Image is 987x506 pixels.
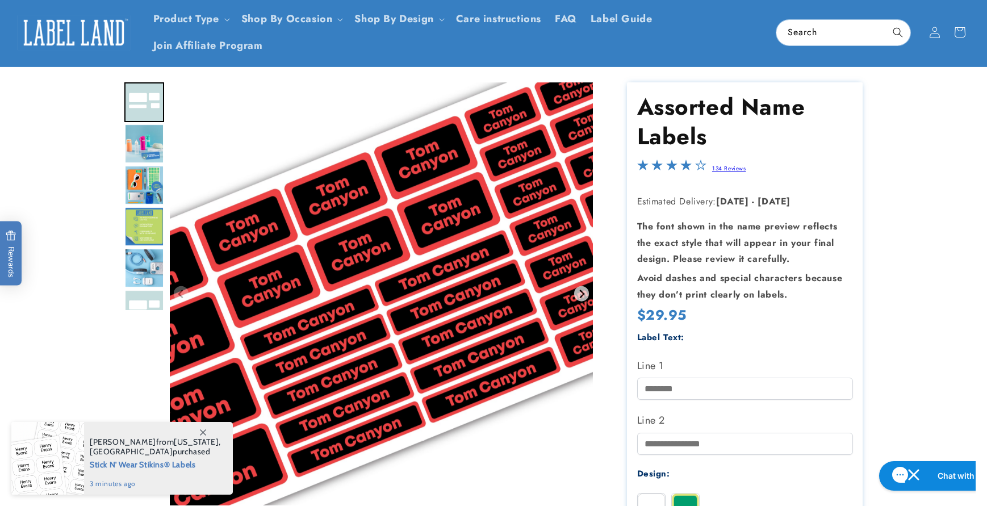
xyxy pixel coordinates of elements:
img: Assorted Name Labels - Label Land [170,82,593,505]
span: FAQ [555,12,577,26]
iframe: Gorgias live chat messenger [873,457,976,495]
span: Care instructions [456,12,541,26]
span: 3 minutes ago [90,479,221,489]
div: Go to slide 7 [124,290,164,329]
label: Line 2 [637,411,853,429]
a: Join Affiliate Program [147,32,270,59]
button: Previous slide [174,286,189,302]
a: Label Guide [584,6,659,32]
div: Go to slide 3 [124,124,164,164]
button: Next slide [574,286,589,302]
span: $29.95 [637,306,687,324]
a: FAQ [548,6,584,32]
strong: Avoid dashes and special characters because they don’t print clearly on labels. [637,271,843,301]
summary: Product Type [147,6,235,32]
strong: - [752,195,755,208]
p: Estimated Delivery: [637,194,853,210]
button: Gorgias live chat [6,4,126,34]
div: Go to slide 4 [124,165,164,205]
button: Search [885,20,910,45]
span: Rewards [6,230,16,277]
a: Product Type [153,11,219,26]
summary: Shop By Occasion [235,6,348,32]
label: Line 1 [637,357,853,375]
span: Stick N' Wear Stikins® Labels [90,457,221,471]
img: Assorted Name Labels - Label Land [124,165,164,205]
strong: [DATE] [716,195,749,208]
summary: Shop By Design [348,6,449,32]
img: White Stick on labels [124,290,164,329]
div: Go to slide 2 [124,82,164,122]
a: 134 Reviews [712,164,746,173]
img: Assorted Name Labels - Label Land [124,82,164,122]
h1: Assorted Name Labels [637,92,853,151]
div: Go to slide 5 [124,207,164,246]
img: Assorted Name Labels - Label Land [124,124,164,164]
span: [US_STATE] [174,437,219,447]
a: Label Land [13,11,135,55]
label: Design: [637,467,670,480]
span: Shop By Occasion [241,12,333,26]
span: 4.2-star overall rating [637,162,706,175]
img: Label Land [17,15,131,50]
span: Join Affiliate Program [153,39,263,52]
span: Label Guide [591,12,653,26]
strong: [DATE] [758,195,791,208]
img: Assorted Name Labels - Label Land [124,248,164,288]
a: Shop By Design [354,11,433,26]
span: from , purchased [90,437,221,457]
h1: Chat with us [64,13,112,24]
img: Assorted Name Labels - Label Land [124,207,164,246]
a: Care instructions [449,6,548,32]
label: Label Text: [637,331,685,344]
strong: The font shown in the name preview reflects the exact style that will appear in your final design... [637,220,838,266]
span: [PERSON_NAME] [90,437,156,447]
div: Go to slide 6 [124,248,164,288]
span: [GEOGRAPHIC_DATA] [90,446,173,457]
